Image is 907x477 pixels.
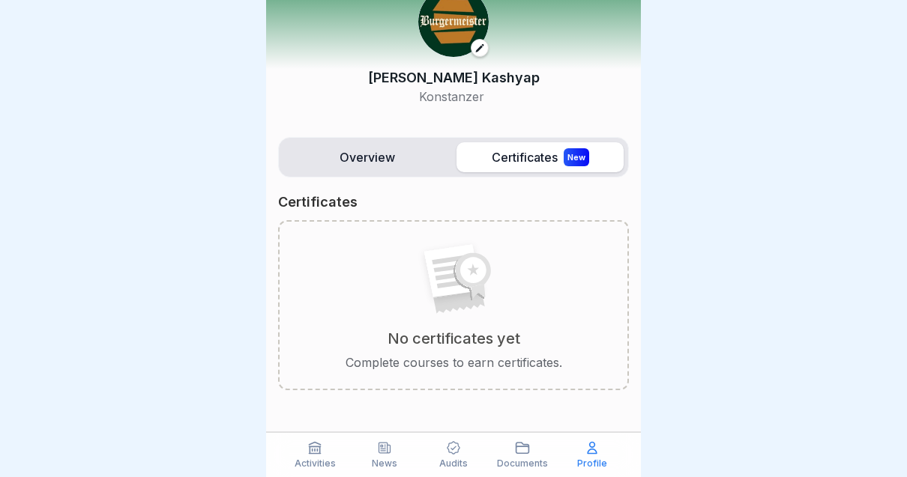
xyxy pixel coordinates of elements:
[439,458,468,469] p: Audits
[283,142,451,172] label: Overview
[372,458,397,469] p: News
[388,329,520,348] p: No certificates yet
[456,142,624,172] label: Certificates
[564,148,589,166] div: New
[577,458,607,469] p: Profile
[278,193,358,211] p: Certificates
[497,458,548,469] p: Documents
[368,67,540,88] p: [PERSON_NAME] Kashyap
[346,354,562,371] p: Complete courses to earn certificates.
[368,88,540,106] p: Konstanzer
[295,458,336,469] p: Activities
